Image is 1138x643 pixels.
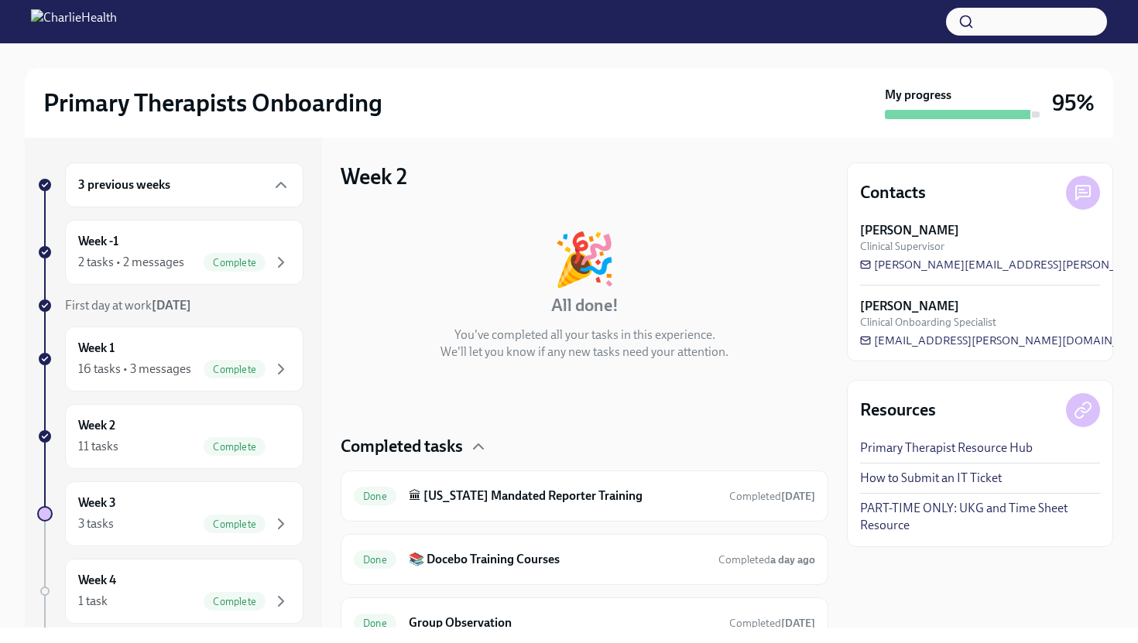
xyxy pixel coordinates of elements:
[152,298,191,313] strong: [DATE]
[729,489,815,504] span: August 16th, 2025 08:36
[729,616,815,631] span: August 24th, 2025 12:15
[204,596,266,607] span: Complete
[860,222,959,239] strong: [PERSON_NAME]
[729,617,815,630] span: Completed
[78,361,191,378] div: 16 tasks • 3 messages
[354,611,815,635] a: DoneGroup ObservationCompleted[DATE]
[78,254,184,271] div: 2 tasks • 2 messages
[78,176,170,193] h6: 3 previous weeks
[860,298,959,315] strong: [PERSON_NAME]
[354,491,396,502] span: Done
[718,552,815,567] span: August 25th, 2025 22:41
[860,315,996,330] span: Clinical Onboarding Specialist
[409,551,706,568] h6: 📚 Docebo Training Courses
[341,162,407,190] h3: Week 2
[354,547,815,572] a: Done📚 Docebo Training CoursesCompleteda day ago
[551,294,619,317] h4: All done!
[440,344,728,361] p: We'll let you know if any new tasks need your attention.
[78,515,114,532] div: 3 tasks
[354,554,396,566] span: Done
[65,298,191,313] span: First day at work
[37,297,303,314] a: First day at work[DATE]
[78,593,108,610] div: 1 task
[860,181,926,204] h4: Contacts
[78,417,115,434] h6: Week 2
[341,435,828,458] div: Completed tasks
[43,87,382,118] h2: Primary Therapists Onboarding
[341,435,463,458] h4: Completed tasks
[885,87,951,104] strong: My progress
[860,500,1100,534] a: PART-TIME ONLY: UKG and Time Sheet Resource
[354,484,815,508] a: Done🏛 [US_STATE] Mandated Reporter TrainingCompleted[DATE]
[860,470,1002,487] a: How to Submit an IT Ticket
[553,234,616,285] div: 🎉
[37,220,303,285] a: Week -12 tasks • 2 messagesComplete
[37,327,303,392] a: Week 116 tasks • 3 messagesComplete
[860,398,936,422] h4: Resources
[31,9,117,34] img: CharlieHealth
[409,614,717,631] h6: Group Observation
[204,257,266,268] span: Complete
[729,490,815,503] span: Completed
[454,327,715,344] p: You've completed all your tasks in this experience.
[770,553,815,566] strong: a day ago
[78,572,116,589] h6: Week 4
[37,481,303,546] a: Week 33 tasksComplete
[781,617,815,630] strong: [DATE]
[78,438,118,455] div: 11 tasks
[204,364,266,375] span: Complete
[860,239,944,254] span: Clinical Supervisor
[354,617,396,629] span: Done
[37,559,303,624] a: Week 41 taskComplete
[78,233,118,250] h6: Week -1
[78,340,115,357] h6: Week 1
[718,553,815,566] span: Completed
[409,487,717,504] h6: 🏛 [US_STATE] Mandated Reporter Training
[204,518,266,530] span: Complete
[1052,89,1095,117] h3: 95%
[37,404,303,469] a: Week 211 tasksComplete
[860,439,1033,457] a: Primary Therapist Resource Hub
[78,494,116,511] h6: Week 3
[781,490,815,503] strong: [DATE]
[204,441,266,453] span: Complete
[65,162,303,207] div: 3 previous weeks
